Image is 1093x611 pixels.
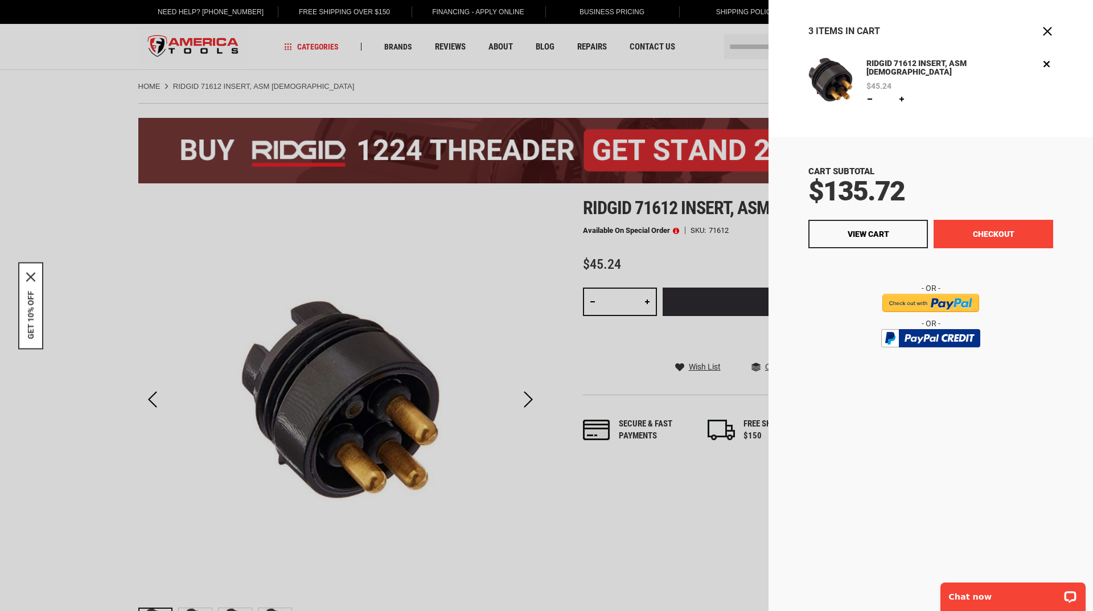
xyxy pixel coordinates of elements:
iframe: LiveChat chat widget [933,575,1093,611]
button: Close [26,272,35,281]
span: Items in Cart [816,26,880,36]
button: Checkout [934,220,1053,248]
svg: close icon [26,272,35,281]
img: RIDGID 71612 INSERT, ASM MALE [808,58,853,102]
a: View Cart [808,220,928,248]
button: GET 10% OFF [26,290,35,339]
span: Cart Subtotal [808,166,874,177]
img: btn_bml_text.png [888,350,973,363]
span: 3 [808,26,813,36]
button: Close [1042,26,1053,37]
span: $45.24 [866,82,891,90]
span: $135.72 [808,175,905,207]
span: View Cart [848,229,889,239]
a: RIDGID 71612 INSERT, ASM MALE [808,58,853,106]
a: RIDGID 71612 INSERT, ASM [DEMOGRAPHIC_DATA] [864,58,995,79]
